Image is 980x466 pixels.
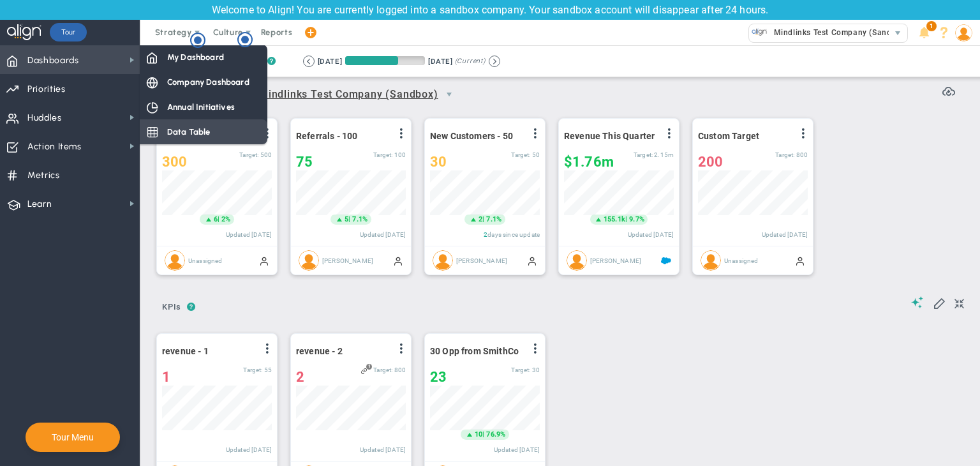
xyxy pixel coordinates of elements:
[724,257,759,264] span: Unassigned
[889,24,907,42] span: select
[226,231,272,238] span: Updated [DATE]
[27,105,62,132] span: Huddles
[430,131,513,141] span: New Customers - 50
[564,154,614,170] span: $1,758,367
[698,131,759,141] span: Custom Target
[762,231,808,238] span: Updated [DATE]
[27,47,79,74] span: Dashboards
[27,133,82,160] span: Action Items
[221,215,230,223] span: 2%
[373,151,392,158] span: Target:
[796,151,808,158] span: 800
[27,162,60,189] span: Metrics
[366,364,372,370] span: 1
[162,346,209,356] span: revenue - 1
[322,257,373,264] span: [PERSON_NAME]
[218,215,219,223] span: |
[564,131,655,141] span: Revenue This Quarter
[479,214,482,225] span: 2
[303,56,315,67] button: Go to previous period
[264,366,272,373] span: 55
[701,250,721,271] img: Unassigned
[361,368,367,374] span: Original Target that is linked 1 time
[486,215,501,223] span: 7.1%
[162,154,187,170] span: 300
[433,250,453,271] img: Miguel Cabrera
[661,255,671,266] span: Salesforce Enabled<br ></span>Sandbox: Quarterly Revenue
[455,56,486,67] span: (Current)
[511,366,530,373] span: Target:
[475,430,482,440] span: 10
[654,151,674,158] span: 2,154,350
[155,27,192,37] span: Strategy
[532,366,540,373] span: 30
[167,51,224,63] span: My Dashboard
[156,297,187,319] button: KPIs
[482,430,484,439] span: |
[296,369,304,385] span: 2
[775,151,794,158] span: Target:
[156,297,187,317] span: KPIs
[438,84,460,105] span: select
[914,20,934,45] li: Announcements
[167,101,235,113] span: Annual Initiatives
[795,255,805,266] span: Manually Updated
[634,151,653,158] span: Target:
[430,154,447,170] span: 30
[942,83,955,96] span: Refresh Data
[698,154,723,170] span: 200
[156,84,463,107] span: Critical Numbers for
[345,214,348,225] span: 5
[167,126,211,138] span: Data Table
[299,250,319,271] img: Katie Williams
[360,231,406,238] span: Updated [DATE]
[484,231,487,238] span: 2
[394,151,406,158] span: 100
[511,151,530,158] span: Target:
[393,255,403,266] span: Manually Updated
[360,446,406,453] span: Updated [DATE]
[629,215,644,223] span: 9.7%
[226,446,272,453] span: Updated [DATE]
[352,215,367,223] span: 7.1%
[345,56,425,65] div: Period Progress: 66% Day 60 of 90 with 30 remaining.
[260,151,272,158] span: 500
[296,346,343,356] span: revenue - 2
[259,87,438,103] span: Mindlinks Test Company (Sandbox)
[214,214,218,225] span: 6
[430,369,447,385] span: 23
[167,76,249,88] span: Company Dashboard
[489,56,500,67] button: Go to next period
[911,296,924,308] span: Suggestions (AI Feature)
[428,56,452,67] div: [DATE]
[494,446,540,453] span: Updated [DATE]
[752,24,768,40] img: 33514.Company.photo
[926,21,937,31] span: 1
[243,366,262,373] span: Target:
[188,257,223,264] span: Unassigned
[625,215,627,223] span: |
[590,257,641,264] span: [PERSON_NAME]
[934,20,954,45] li: Help & Frequently Asked Questions (FAQ)
[567,250,587,271] img: Tom Johnson
[527,255,537,266] span: Manually Updated
[255,20,299,45] span: Reports
[933,296,946,309] span: Edit My KPIs
[373,366,392,373] span: Target:
[482,215,484,223] span: |
[239,151,258,158] span: Target:
[486,430,505,439] span: 76.9%
[213,27,243,37] span: Culture
[604,214,625,225] span: 155.1k
[487,231,540,238] span: days since update
[955,24,972,41] img: 207982.Person.photo
[348,215,350,223] span: |
[394,366,406,373] span: 800
[430,346,519,356] span: 30 Opp from SmithCo
[27,191,52,218] span: Learn
[165,250,185,271] img: Unassigned
[296,131,357,141] span: Referrals - 100
[532,151,540,158] span: 50
[768,24,909,41] span: Mindlinks Test Company (Sandbox)
[259,255,269,266] span: Manually Updated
